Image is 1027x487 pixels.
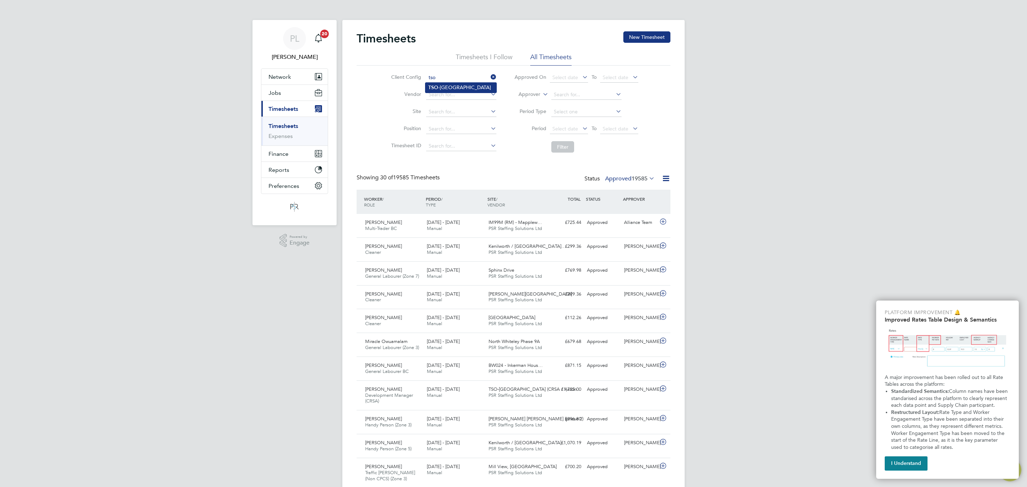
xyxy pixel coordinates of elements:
b: TSO [428,84,438,91]
span: PSR Staffing Solutions Ltd [489,225,542,231]
span: [PERSON_NAME] [365,267,402,273]
span: VENDOR [487,202,505,207]
strong: Standardized Semantics: [891,388,949,394]
span: Kenilworth / [GEOGRAPHIC_DATA]… [489,440,566,446]
div: STATUS [584,193,621,205]
div: £112.26 [547,312,584,324]
div: SITE [486,193,547,211]
span: [DATE] - [DATE] [427,463,460,470]
span: Select date [603,74,628,81]
label: Period [514,125,546,132]
span: Mill View, [GEOGRAPHIC_DATA] [489,463,557,470]
span: Manual [427,225,442,231]
div: [PERSON_NAME] [621,312,658,324]
div: [PERSON_NAME] [621,241,658,252]
span: PSR Staffing Solutions Ltd [489,249,542,255]
input: Search for... [426,141,496,151]
li: Timesheets I Follow [456,53,512,66]
span: [DATE] - [DATE] [427,219,460,225]
span: [PERSON_NAME] [365,291,402,297]
span: General Labourer BC [365,368,409,374]
span: 30 of [380,174,393,181]
span: [PERSON_NAME] [PERSON_NAME] (phase 2) [489,416,583,422]
span: [DATE] - [DATE] [427,314,460,321]
span: To [589,124,599,133]
span: [PERSON_NAME] [365,463,402,470]
input: Search for... [426,90,496,100]
span: Paul Ledingham [261,53,328,61]
span: Manual [427,392,442,398]
span: [DATE] - [DATE] [427,291,460,297]
span: Manual [427,273,442,279]
label: Vendor [389,91,421,97]
span: BW024 - Inkerman Hous… [489,362,543,368]
div: Improved Rate Table Semantics [876,301,1019,479]
span: Manual [427,297,442,303]
span: Manual [427,470,442,476]
div: £896.80 [547,413,584,425]
div: Approved [584,384,621,395]
div: £679.68 [547,336,584,348]
div: [PERSON_NAME] [621,461,658,473]
span: [PERSON_NAME] [365,362,402,368]
span: Rate Type and Worker Engagement Type have been separated into their own columns, as they represen... [891,409,1006,450]
span: [DATE] - [DATE] [427,338,460,344]
div: [PERSON_NAME] [621,336,658,348]
span: [GEOGRAPHIC_DATA] [489,314,535,321]
span: Handy Person (Zone 5) [365,446,412,452]
span: PL [290,34,299,43]
strong: Restructured Layout: [891,409,939,415]
span: Select date [552,74,578,81]
input: Select one [551,107,622,117]
label: Position [389,125,421,132]
div: [PERSON_NAME] [621,413,658,425]
div: APPROVER [621,193,658,205]
img: Updated Rates Table Design & Semantics [885,326,1010,371]
span: Manual [427,321,442,327]
label: Approver [508,91,540,98]
div: Approved [584,413,621,425]
span: Jobs [269,89,281,96]
span: Engage [290,240,310,246]
span: [DATE] - [DATE] [427,416,460,422]
span: ROLE [364,202,375,207]
a: Timesheets [269,123,298,129]
div: Approved [584,461,621,473]
span: PSR Staffing Solutions Ltd [489,470,542,476]
p: A major improvement has been rolled out to all Rate Tables across the platform: [885,374,1010,388]
div: £1,725.00 [547,384,584,395]
span: Miracle Owuamalam [365,338,408,344]
span: / [496,196,497,202]
button: I Understand [885,456,928,471]
span: [PERSON_NAME] [365,314,402,321]
span: [DATE] - [DATE] [427,362,460,368]
div: Approved [584,336,621,348]
div: £700.20 [547,461,584,473]
span: PSR Staffing Solutions Ltd [489,297,542,303]
span: TOTAL [568,196,581,202]
span: Development Manager (CRSA) [365,392,413,404]
span: [PERSON_NAME] [365,219,402,225]
span: Cleaner [365,297,381,303]
div: Approved [584,312,621,324]
span: PSR Staffing Solutions Ltd [489,392,542,398]
span: [PERSON_NAME] [365,243,402,249]
span: PSR Staffing Solutions Ltd [489,344,542,350]
li: -[GEOGRAPHIC_DATA] [425,83,496,92]
span: To [589,72,599,82]
div: Status [584,174,656,184]
span: Network [269,73,291,80]
span: TYPE [426,202,436,207]
span: Finance [269,150,288,157]
span: Manual [427,368,442,374]
span: Sphinx Drive [489,267,514,273]
span: North Whiteley Phase 9A [489,338,540,344]
div: Approved [584,265,621,276]
label: Timesheet ID [389,142,421,149]
div: £769.98 [547,265,584,276]
button: Filter [551,141,574,153]
div: [PERSON_NAME] [621,288,658,300]
div: PERIOD [424,193,486,211]
div: Approved [584,360,621,371]
span: Cleaner [365,249,381,255]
